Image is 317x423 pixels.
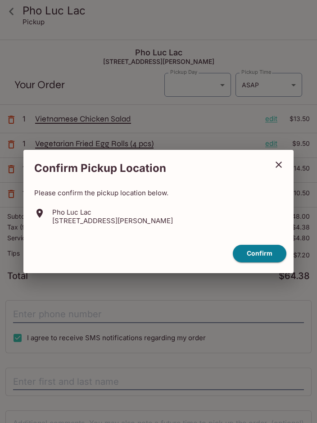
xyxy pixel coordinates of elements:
[267,153,290,176] button: close
[52,216,173,225] p: [STREET_ADDRESS][PERSON_NAME]
[23,157,267,180] h2: Confirm Pickup Location
[52,208,173,216] p: Pho Luc Lac
[233,245,286,262] button: confirm
[34,189,283,197] p: Please confirm the pickup location below.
